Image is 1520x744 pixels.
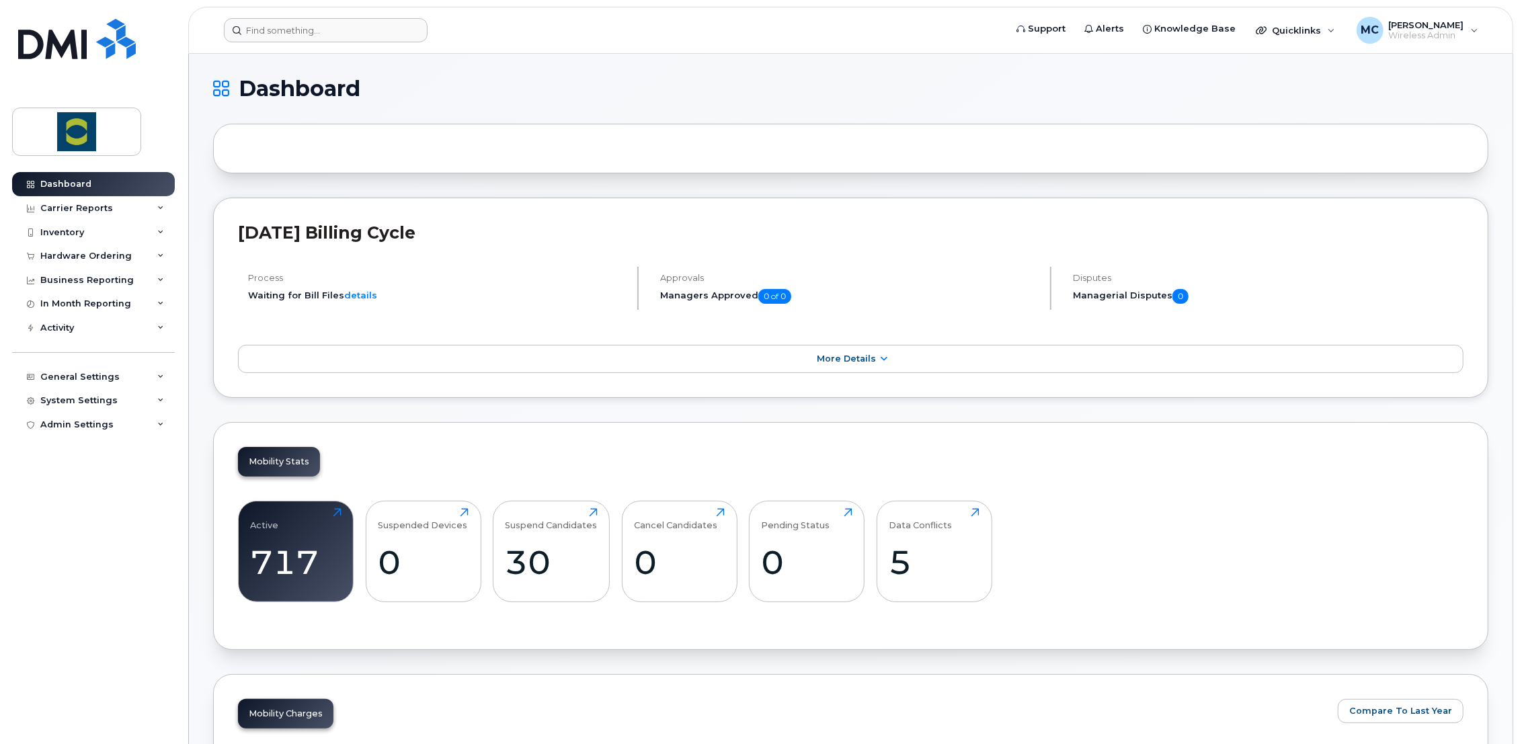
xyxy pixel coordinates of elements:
[239,79,360,99] span: Dashboard
[378,542,469,582] div: 0
[660,289,1038,304] h5: Managers Approved
[634,508,725,594] a: Cancel Candidates0
[634,542,725,582] div: 0
[817,354,876,364] span: More Details
[762,542,852,582] div: 0
[660,273,1038,283] h4: Approvals
[889,508,952,530] div: Data Conflicts
[378,508,467,530] div: Suspended Devices
[251,508,342,594] a: Active717
[238,222,1464,243] h2: [DATE] Billing Cycle
[889,542,979,582] div: 5
[1073,273,1464,283] h4: Disputes
[251,542,342,582] div: 717
[762,508,852,594] a: Pending Status0
[1172,289,1189,304] span: 0
[1349,704,1452,717] span: Compare To Last Year
[634,508,717,530] div: Cancel Candidates
[758,289,791,304] span: 0 of 0
[1338,699,1464,723] button: Compare To Last Year
[248,289,626,302] li: Waiting for Bill Files
[506,508,598,530] div: Suspend Candidates
[762,508,830,530] div: Pending Status
[506,542,598,582] div: 30
[344,290,377,300] a: details
[251,508,279,530] div: Active
[889,508,979,594] a: Data Conflicts5
[1073,289,1464,304] h5: Managerial Disputes
[378,508,469,594] a: Suspended Devices0
[248,273,626,283] h4: Process
[506,508,598,594] a: Suspend Candidates30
